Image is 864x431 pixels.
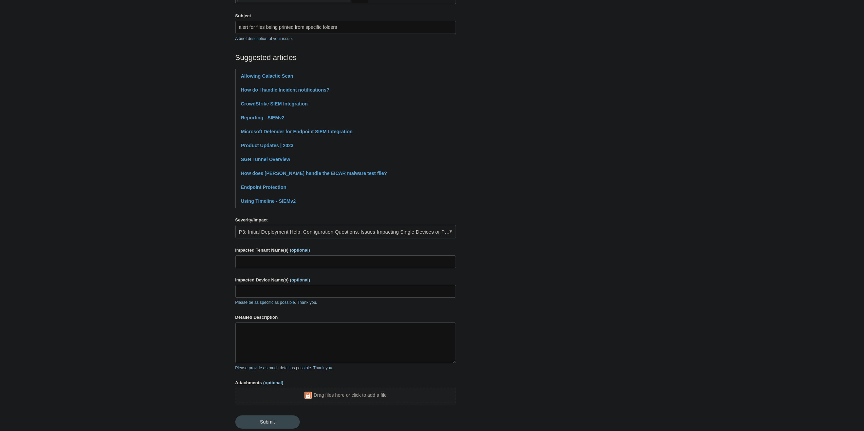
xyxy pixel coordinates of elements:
label: Impacted Device Name(s) [235,277,456,283]
a: Endpoint Protection [241,184,287,190]
a: SGN Tunnel Overview [241,157,290,162]
a: Microsoft Defender for Endpoint SIEM Integration [241,129,353,134]
input: Submit [235,415,300,428]
p: Please be as specific as possible. Thank you. [235,299,456,306]
label: Attachments [235,379,456,386]
a: P3: Initial Deployment Help, Configuration Questions, Issues Impacting Single Devices or Past Out... [235,225,456,238]
label: Severity/Impact [235,217,456,223]
p: A brief description of your issue. [235,36,456,42]
a: Product Updates | 2023 [241,143,294,148]
span: (optional) [290,248,310,253]
a: CrowdStrike SIEM Integration [241,101,308,106]
a: How do I handle Incident notifications? [241,87,330,93]
a: Reporting - SIEMv2 [241,115,284,120]
span: (optional) [263,380,283,385]
span: (optional) [290,277,310,282]
label: Impacted Tenant Name(s) [235,247,456,254]
label: Detailed Description [235,314,456,321]
h2: Suggested articles [235,52,456,63]
p: Please provide as much detail as possible. Thank you. [235,365,456,371]
label: Subject [235,13,456,19]
a: Allowing Galactic Scan [241,73,293,79]
a: Using Timeline - SIEMv2 [241,198,296,204]
a: How does [PERSON_NAME] handle the EICAR malware test file? [241,171,387,176]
